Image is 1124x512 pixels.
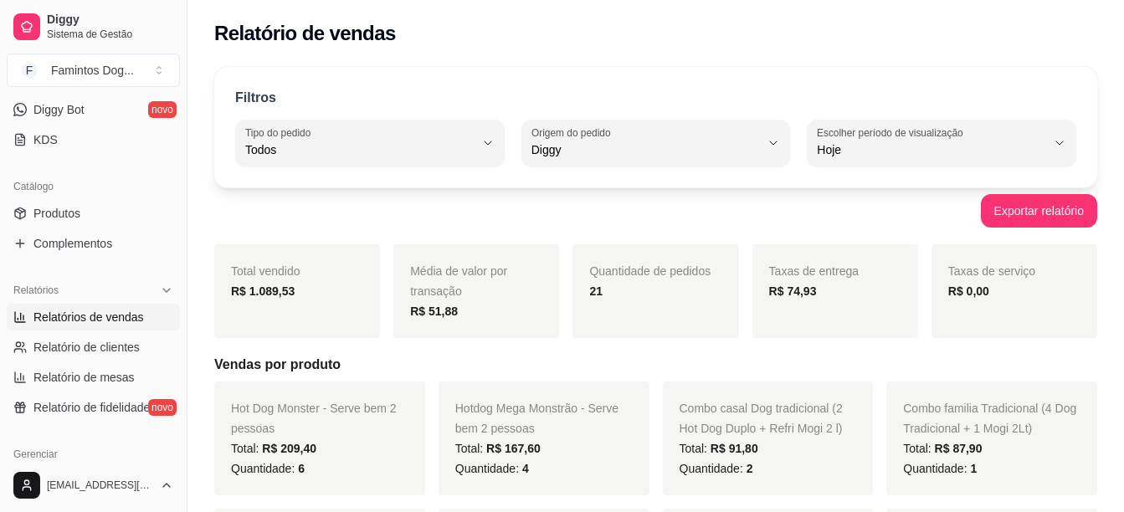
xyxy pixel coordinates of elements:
[410,264,507,298] span: Média de valor por transação
[231,264,300,278] span: Total vendido
[680,442,758,455] span: Total:
[903,402,1076,435] span: Combo familia Tradicional (4 Dog Tradicional + 1 Mogi 2Lt)
[235,120,505,166] button: Tipo do pedidoTodos
[589,264,711,278] span: Quantidade de pedidos
[7,126,180,153] a: KDS
[33,309,144,325] span: Relatórios de vendas
[807,120,1076,166] button: Escolher período de visualizaçãoHoje
[33,235,112,252] span: Complementos
[7,200,180,227] a: Produtos
[262,442,316,455] span: R$ 209,40
[245,141,475,158] span: Todos
[231,402,397,435] span: Hot Dog Monster - Serve bem 2 pessoas
[455,462,529,475] span: Quantidade:
[214,355,1097,375] h5: Vendas por produto
[7,96,180,123] a: Diggy Botnovo
[747,462,753,475] span: 2
[486,442,541,455] span: R$ 167,60
[531,125,616,140] label: Origem do pedido
[21,62,38,79] span: F
[245,125,316,140] label: Tipo do pedido
[47,479,153,492] span: [EMAIL_ADDRESS][DOMAIN_NAME]
[51,62,134,79] div: Famintos Dog ...
[521,120,791,166] button: Origem do pedidoDiggy
[231,442,316,455] span: Total:
[455,442,541,455] span: Total:
[711,442,758,455] span: R$ 91,80
[33,399,150,416] span: Relatório de fidelidade
[235,88,276,108] p: Filtros
[33,339,140,356] span: Relatório de clientes
[948,284,989,298] strong: R$ 0,00
[981,194,1097,228] button: Exportar relatório
[13,284,59,297] span: Relatórios
[7,465,180,505] button: [EMAIL_ADDRESS][DOMAIN_NAME]
[7,334,180,361] a: Relatório de clientes
[817,125,968,140] label: Escolher período de visualização
[522,462,529,475] span: 4
[948,264,1035,278] span: Taxas de serviço
[214,20,396,47] h2: Relatório de vendas
[903,462,977,475] span: Quantidade:
[33,131,58,148] span: KDS
[47,28,173,41] span: Sistema de Gestão
[680,462,753,475] span: Quantidade:
[817,141,1046,158] span: Hoje
[7,394,180,421] a: Relatório de fidelidadenovo
[455,402,618,435] span: Hotdog Mega Monstrão - Serve bem 2 pessoas
[410,305,458,318] strong: R$ 51,88
[903,442,982,455] span: Total:
[589,284,603,298] strong: 21
[7,304,180,330] a: Relatórios de vendas
[33,205,80,222] span: Produtos
[7,230,180,257] a: Complementos
[33,101,85,118] span: Diggy Bot
[7,54,180,87] button: Select a team
[298,462,305,475] span: 6
[7,364,180,391] a: Relatório de mesas
[231,462,305,475] span: Quantidade:
[531,141,761,158] span: Diggy
[680,402,843,435] span: Combo casal Dog tradicional (2 Hot Dog Duplo + Refri Mogi 2 l)
[935,442,983,455] span: R$ 87,90
[769,264,859,278] span: Taxas de entrega
[7,441,180,468] div: Gerenciar
[7,7,180,47] a: DiggySistema de Gestão
[7,173,180,200] div: Catálogo
[33,369,135,386] span: Relatório de mesas
[231,284,295,298] strong: R$ 1.089,53
[47,13,173,28] span: Diggy
[970,462,977,475] span: 1
[769,284,817,298] strong: R$ 74,93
